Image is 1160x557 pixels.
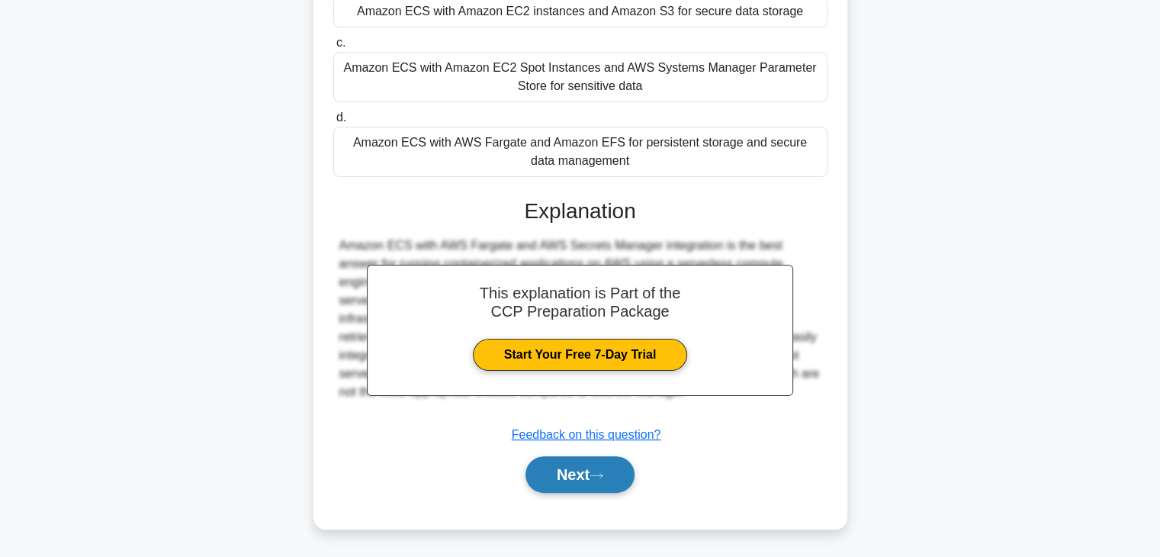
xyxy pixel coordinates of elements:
[342,198,818,224] h3: Explanation
[333,52,827,102] div: Amazon ECS with Amazon EC2 Spot Instances and AWS Systems Manager Parameter Store for sensitive data
[473,339,687,371] a: Start Your Free 7-Day Trial
[336,111,346,124] span: d.
[512,428,661,441] a: Feedback on this question?
[336,36,345,49] span: c.
[339,237,821,401] div: Amazon ECS with AWS Fargate and AWS Secrets Manager integration is the best answer for running co...
[525,456,635,493] button: Next
[333,127,827,177] div: Amazon ECS with AWS Fargate and Amazon EFS for persistent storage and secure data management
